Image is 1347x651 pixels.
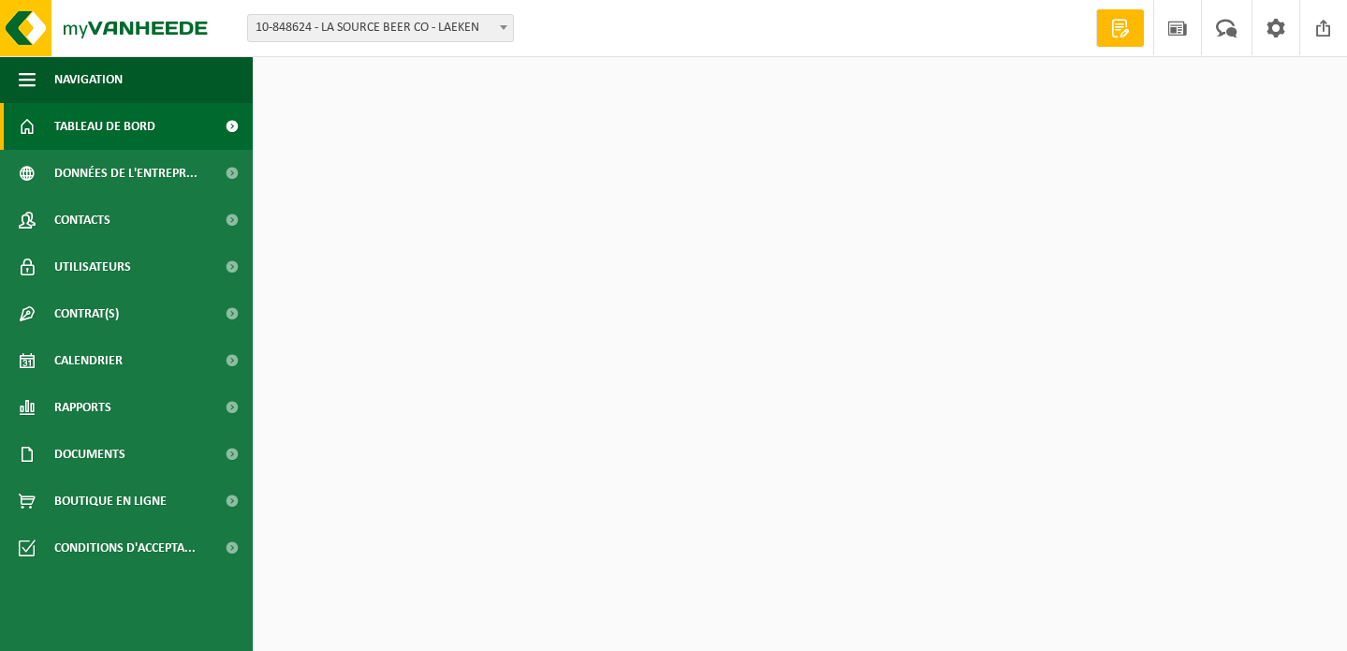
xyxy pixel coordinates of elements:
span: Utilisateurs [54,244,131,290]
span: Tableau de bord [54,103,155,150]
span: Données de l'entrepr... [54,150,198,197]
span: Boutique en ligne [54,478,167,525]
span: Documents [54,431,125,478]
span: Rapports [54,384,111,431]
span: Contrat(s) [54,290,119,337]
span: Calendrier [54,337,123,384]
span: Navigation [54,56,123,103]
span: Contacts [54,197,110,244]
span: 10-848624 - LA SOURCE BEER CO - LAEKEN [248,15,513,41]
span: 10-848624 - LA SOURCE BEER CO - LAEKEN [247,14,514,42]
span: Conditions d'accepta... [54,525,196,571]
